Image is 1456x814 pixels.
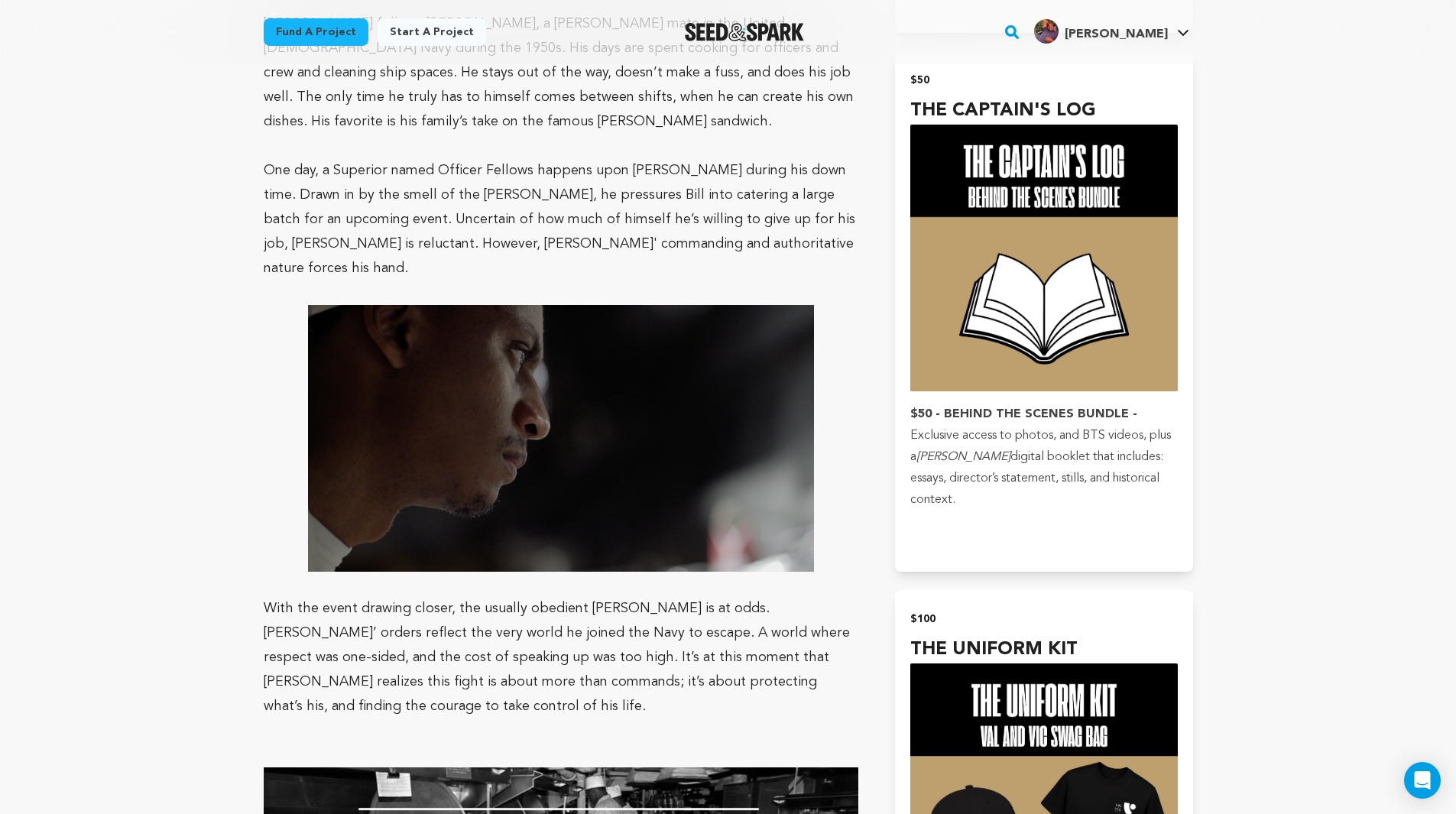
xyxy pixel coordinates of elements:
[1031,16,1192,48] span: Devin M.'s Profile
[1031,16,1192,44] a: Devin M.'s Profile
[264,596,859,718] p: With the event drawing closer, the usually obedient [PERSON_NAME] is at odds. [PERSON_NAME]’ orde...
[685,23,805,41] a: Seed&Spark Homepage
[264,11,859,134] p: [PERSON_NAME] follows [PERSON_NAME], a [PERSON_NAME] mate in the United [DEMOGRAPHIC_DATA] Navy d...
[910,125,1177,391] img: incentive
[910,70,1177,91] h2: $50
[378,18,486,46] a: Start a project
[1034,19,1168,44] div: Devin M.'s Profile
[1065,28,1168,41] span: [PERSON_NAME]
[910,404,1177,511] p: Exclusive access to photos, and BTS videos, plus a digital booklet that includes: essays, directo...
[308,305,814,572] img: 1755111635-Sequence%2001.00_00_32_15.Still001.jpg
[1404,762,1441,799] div: Open Intercom Messenger
[916,451,1010,463] em: [PERSON_NAME]
[910,636,1177,663] h4: THE UNIFORM KIT
[910,608,1177,630] h2: $100
[685,23,805,41] img: Seed&Spark Logo Dark Mode
[264,18,368,46] a: Fund a project
[895,51,1192,572] button: $50 THE CAPTAIN'S LOG incentive $50 - BEHIND THE SCENES BUNDLE -Exclusive access to photos, and B...
[910,97,1177,125] h4: THE CAPTAIN'S LOG
[264,158,859,281] p: One day, a Superior named Officer Fellows happens upon [PERSON_NAME] during his down time. Drawn ...
[1034,19,1059,44] img: e4c9e9f1e4653a8c.jpg
[910,408,1137,420] strong: $50 - BEHIND THE SCENES BUNDLE -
